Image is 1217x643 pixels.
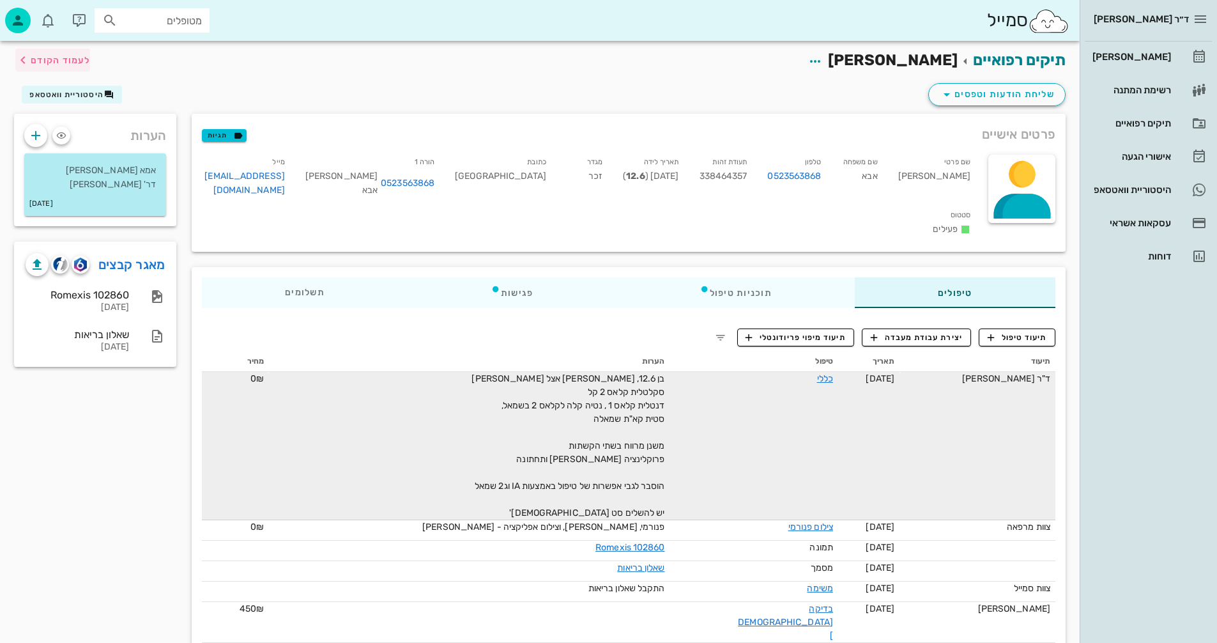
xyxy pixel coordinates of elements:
span: 0₪ [250,373,264,384]
a: 0523563868 [381,176,434,190]
small: סטטוס [951,211,971,219]
small: כתובת [527,158,546,166]
a: דוחות [1085,241,1212,272]
span: [DATE] [866,522,894,532]
span: תגיות [208,130,241,141]
button: היסטוריית וואטסאפ [22,86,122,104]
a: היסטוריית וואטסאפ [1085,174,1212,205]
a: רשימת המתנה [1085,75,1212,105]
div: [DATE] [26,342,129,353]
div: זכר [556,152,613,205]
button: תיעוד טיפול [979,329,1055,346]
span: [DATE] [866,542,894,553]
small: מייל [272,158,284,166]
span: [DATE] [866,603,894,614]
span: מסמך [811,562,833,573]
span: תמונה [809,542,833,553]
span: [DATE] [866,562,894,573]
div: [PERSON_NAME] אבא [305,169,434,198]
div: תוכניות טיפול [616,277,855,308]
div: סמייל [987,7,1069,35]
p: אמא [PERSON_NAME] דר' [PERSON_NAME] [34,164,156,192]
span: שליחת הודעות וטפסים [939,87,1055,102]
span: [DATE] [866,583,894,594]
th: הערות [269,352,670,372]
span: תשלומים [285,288,325,297]
span: פרטים אישיים [982,124,1055,144]
span: ד״ר [PERSON_NAME] [1094,13,1189,25]
div: אישורי הגעה [1090,151,1171,162]
button: שליחת הודעות וטפסים [928,83,1066,106]
small: הורה 1 [415,158,435,166]
small: [DATE] [29,197,53,211]
strong: 12.6 [626,171,645,182]
a: צילום פנורמי [788,522,833,532]
small: תאריך לידה [644,158,679,166]
span: יצירת עבודת מעבדה [871,332,963,343]
a: אישורי הגעה [1085,141,1212,172]
div: פגישות [408,277,616,308]
a: תיקים רפואיים [1085,108,1212,139]
span: תיעוד טיפול [988,332,1047,343]
button: תיעוד מיפוי פריודונטלי [737,329,855,346]
th: טיפול [670,352,838,372]
a: מאגר קבצים [98,254,165,275]
span: 338464357 [700,171,747,182]
div: Romexis 102860 [26,289,129,301]
div: היסטוריית וואטסאפ [1090,185,1171,195]
span: [PERSON_NAME] [828,51,958,69]
div: הערות [14,114,176,151]
a: משימה [807,583,833,594]
th: מחיר [202,352,269,372]
div: צוות מרפאה [905,520,1050,534]
div: [PERSON_NAME] [1090,52,1171,62]
a: כללי [817,373,833,384]
small: שם משפחה [843,158,878,166]
button: לעמוד הקודם [15,49,90,72]
span: [DATE] ( ) [623,171,678,182]
div: שאלון בריאות [26,329,129,341]
a: תיקים רפואיים [973,51,1066,69]
div: [DATE] [26,302,129,313]
div: [PERSON_NAME] [905,602,1050,616]
button: romexis logo [72,256,89,274]
span: תג [38,10,45,18]
img: SmileCloud logo [1028,8,1069,34]
div: רשימת המתנה [1090,85,1171,95]
small: שם פרטי [944,158,970,166]
span: היסטוריית וואטסאפ [29,90,103,99]
span: 450₪ [240,603,264,614]
a: [PERSON_NAME] [1085,42,1212,72]
div: [PERSON_NAME] [888,152,981,205]
span: לעמוד הקודם [31,55,90,66]
span: 0₪ [250,522,264,532]
span: בן 12.6, [PERSON_NAME] אצל [PERSON_NAME] סקלטלית קלאס 2 קל דנטלית קלאס 1 , נטיה קלה לקלאס 2 בשמאל... [471,373,664,518]
span: התקבל שאלון בריאות [588,583,665,594]
a: בדיקה [DEMOGRAPHIC_DATA] [738,603,833,641]
a: 0523563868 [767,169,821,183]
th: תאריך [838,352,899,372]
span: [DATE] [866,373,894,384]
span: פנורמי, [PERSON_NAME], וצילום אפליקציה - [PERSON_NAME] [422,522,664,532]
div: אבא [831,152,887,205]
small: תעודת זהות [712,158,747,166]
a: Romexis 102860 [595,542,664,553]
small: מגדר [587,158,602,166]
button: cliniview logo [51,256,69,274]
th: תיעוד [899,352,1055,372]
button: יצירת עבודת מעבדה [862,329,971,346]
a: שאלון בריאות [617,562,664,573]
img: romexis logo [74,258,86,272]
div: צוות סמייל [905,582,1050,595]
span: פעילים [933,224,958,235]
span: [GEOGRAPHIC_DATA] [455,171,546,182]
a: עסקאות אשראי [1085,208,1212,238]
div: דוחות [1090,251,1171,261]
small: טלפון [805,158,822,166]
div: ד"ר [PERSON_NAME] [905,372,1050,385]
div: טיפולים [855,277,1055,308]
div: תיקים רפואיים [1090,118,1171,128]
a: [EMAIL_ADDRESS][DOMAIN_NAME] [204,171,285,196]
span: תיעוד מיפוי פריודונטלי [746,332,846,343]
img: cliniview logo [53,257,68,272]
